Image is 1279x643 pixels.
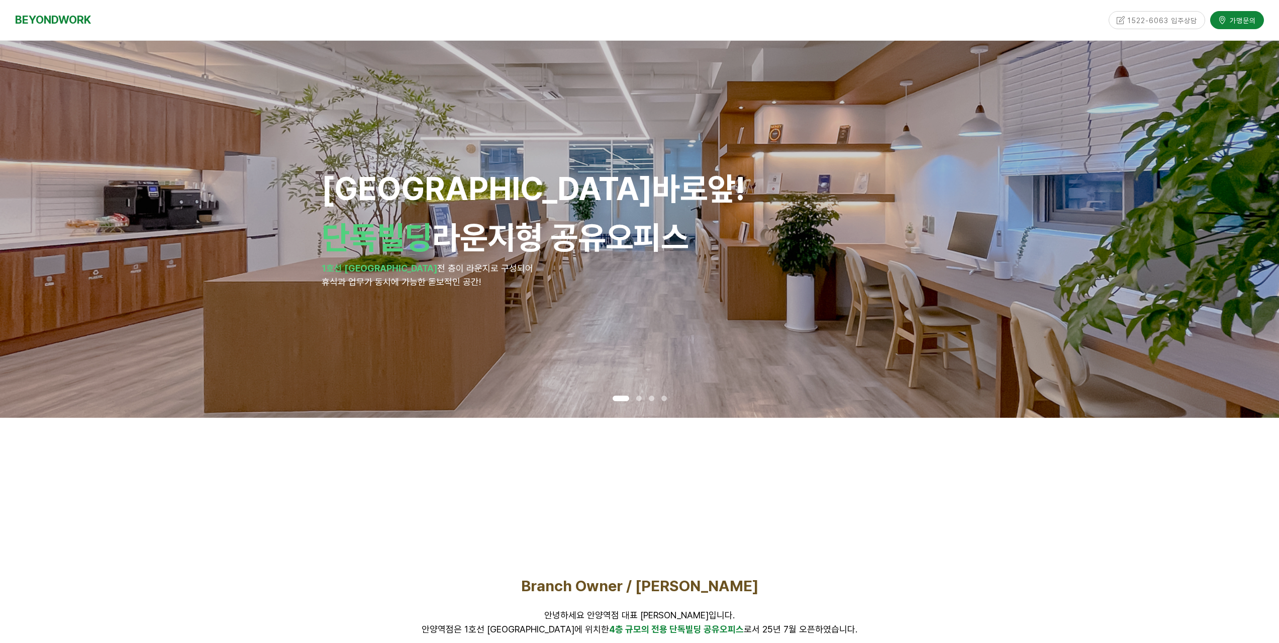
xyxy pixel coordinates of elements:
span: [GEOGRAPHIC_DATA] [322,169,745,208]
span: 휴식과 업무가 동시에 가능한 돋보적인 공간! [322,277,481,287]
strong: 1호선 [GEOGRAPHIC_DATA] [322,263,437,273]
span: Branch Owner / [PERSON_NAME] [521,577,758,595]
span: 4층 규모의 전용 단독빌딩 공유오피스 [609,624,744,634]
a: BEYONDWORK [15,11,91,29]
span: 라운지형 공유오피스 [322,218,688,256]
span: 안녕하세요 안양역점 대표 [PERSON_NAME]입니다. 안양역점은 1호선 [GEOGRAPHIC_DATA]에 위치한 로서 25년 7월 오픈하였습니다. [422,610,857,634]
span: 바로앞! [652,169,745,208]
span: 전 층이 라운지로 구성되어 [437,263,533,273]
span: 가맹문의 [1227,15,1256,25]
span: 단독빌딩 [322,218,432,256]
a: 가맹문의 [1210,11,1264,29]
